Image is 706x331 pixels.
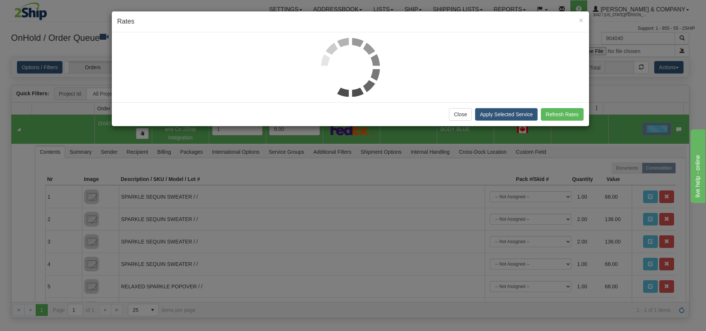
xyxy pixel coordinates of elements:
span: × [579,16,583,24]
button: Close [449,108,472,121]
img: loader.gif [321,38,380,97]
h4: Rates [117,17,584,26]
button: Refresh Rates [541,108,583,121]
iframe: chat widget [689,128,705,203]
button: Apply Selected Service [475,108,538,121]
button: Close [579,16,583,24]
div: live help - online [6,4,68,13]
